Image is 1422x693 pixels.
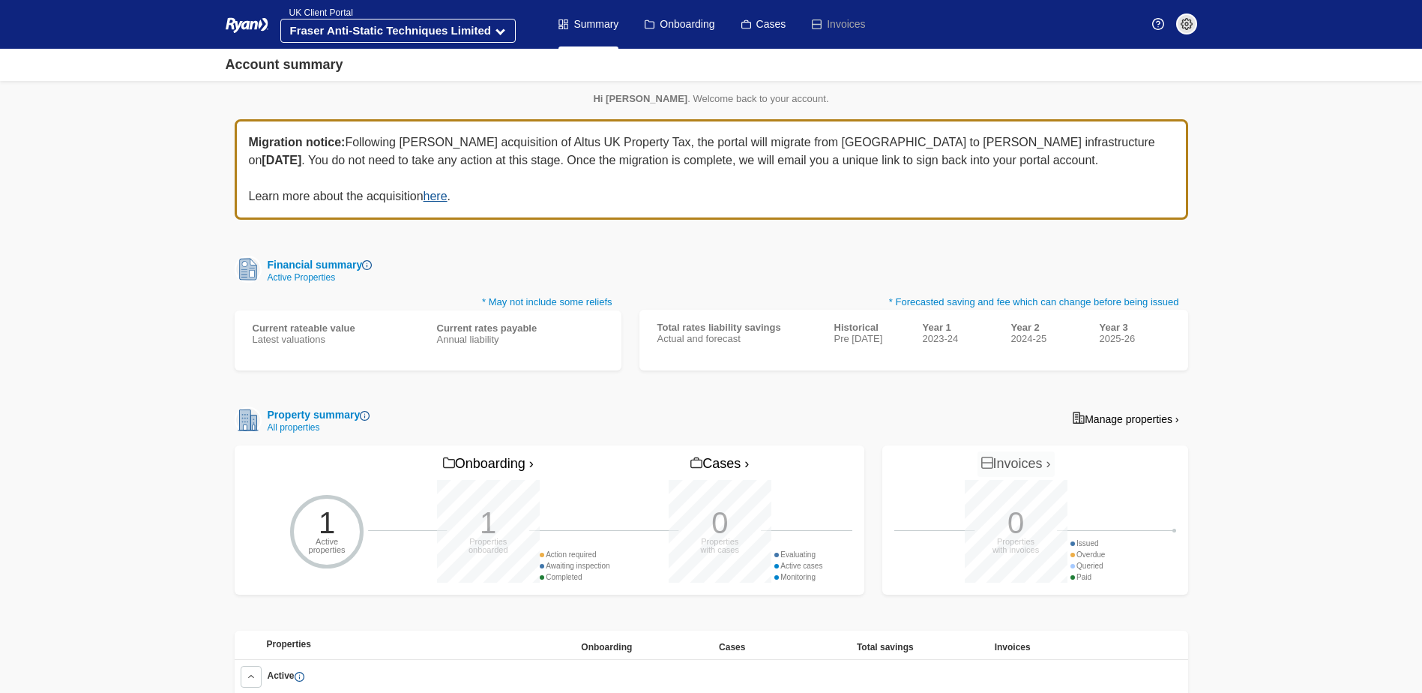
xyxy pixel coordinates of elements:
[268,670,304,681] span: Active
[1011,333,1082,344] div: 2024-25
[235,119,1188,220] div: Following [PERSON_NAME] acquisition of Altus UK Property Tax, the portal will migrate from [GEOGR...
[262,423,370,432] div: All properties
[774,571,823,583] div: Monitoring
[834,333,905,344] div: Pre [DATE]
[235,295,621,310] p: * May not include some reliefs
[657,322,816,333] div: Total rates liability savings
[1070,560,1106,571] div: Queried
[437,334,603,345] div: Annual liability
[834,322,905,333] div: Historical
[249,136,346,148] b: Migration notice:
[995,642,1031,652] span: Invoices
[280,19,516,43] button: Fraser Anti-Static Techniques Limited
[581,642,632,652] span: Onboarding
[267,639,311,649] span: Properties
[262,273,373,282] div: Active Properties
[923,333,993,344] div: 2023-24
[280,7,353,18] span: UK Client Portal
[857,642,914,652] span: Total savings
[1070,571,1106,583] div: Paid
[774,549,823,560] div: Evaluating
[253,322,419,334] div: Current rateable value
[540,571,610,583] div: Completed
[226,55,343,75] div: Account summary
[262,154,301,166] b: [DATE]
[687,451,753,477] a: Cases ›
[424,190,448,202] a: here
[253,334,419,345] div: Latest valuations
[1070,549,1106,560] div: Overdue
[593,93,687,104] strong: Hi [PERSON_NAME]
[1011,322,1082,333] div: Year 2
[540,549,610,560] div: Action required
[1100,322,1170,333] div: Year 3
[439,451,537,477] a: Onboarding ›
[437,322,603,334] div: Current rates payable
[774,560,823,571] div: Active cases
[1181,18,1193,30] img: settings
[1152,18,1164,30] img: Help
[1100,333,1170,344] div: 2025-26
[639,295,1188,310] p: * Forecasted saving and fee which can change before being issued
[262,257,373,273] div: Financial summary
[1064,406,1187,430] a: Manage properties ›
[540,560,610,571] div: Awaiting inspection
[262,407,370,423] div: Property summary
[235,93,1188,104] p: . Welcome back to your account.
[1070,538,1106,549] div: Issued
[290,24,491,37] strong: Fraser Anti-Static Techniques Limited
[923,322,993,333] div: Year 1
[657,333,816,344] div: Actual and forecast
[719,642,745,652] span: Cases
